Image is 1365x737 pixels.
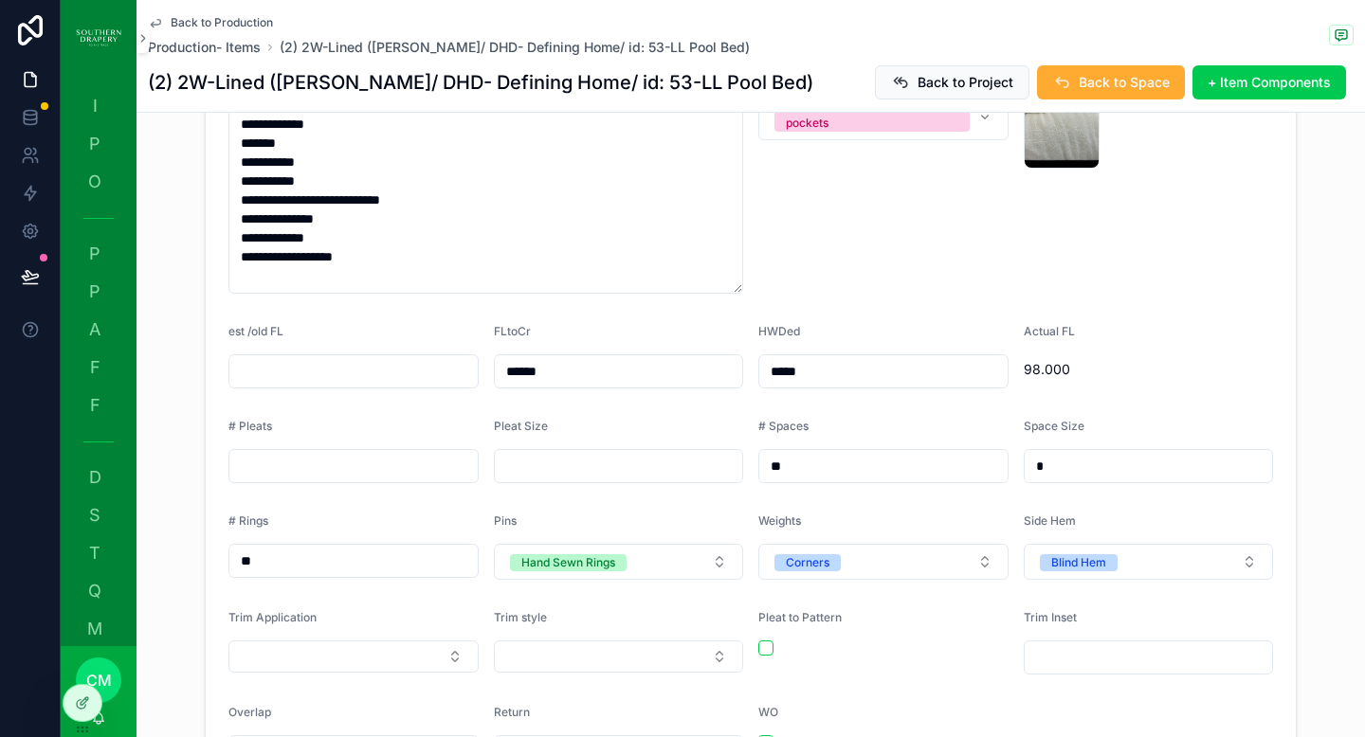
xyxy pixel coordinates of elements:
[1037,65,1185,99] button: Back to Space
[494,610,547,624] span: Trim style
[72,127,125,161] a: P
[875,65,1029,99] button: Back to Project
[85,506,104,525] span: S
[72,612,125,646] a: M
[280,38,750,57] a: (2) 2W-Lined ([PERSON_NAME]/ DHD- Defining Home/ id: 53-LL Pool Bed)
[72,498,125,532] a: S
[85,172,104,191] span: O
[758,705,778,719] span: WO
[85,396,104,415] span: F
[494,705,530,719] span: Return
[85,468,104,487] span: D
[228,705,271,719] span: Overlap
[228,640,479,673] button: Select Button
[1024,360,1274,379] span: 98.000
[148,69,813,96] h1: (2) 2W-Lined ([PERSON_NAME]/ DHD- Defining Home/ id: 53-LL Pool Bed)
[85,544,104,563] span: T
[521,554,615,571] div: Hand Sewn Rings
[72,351,125,385] a: F
[786,98,958,132] div: Flat panel -veritcal pin hook pockets
[494,544,744,580] button: Select Button
[72,574,125,608] a: Q
[86,669,112,692] span: cm
[85,135,104,153] span: P
[85,582,104,601] span: Q
[494,324,531,338] span: FLtoCr
[72,388,125,422] a: F
[85,620,104,638] span: M
[72,536,125,570] a: T
[1024,544,1274,580] button: Select Button
[85,97,104,116] span: I
[1208,73,1331,92] span: + Item Components
[72,89,125,123] a: I
[774,552,841,571] button: Unselect CORNERS
[85,244,104,263] span: P
[72,275,125,309] a: P
[228,513,268,528] span: # Rings
[76,23,121,53] img: App logo
[171,15,273,30] span: Back to Production
[61,76,136,646] div: scrollable content
[72,460,125,494] a: D
[85,282,104,301] span: P
[758,544,1009,580] button: Select Button
[758,610,842,624] span: Pleat to Pattern
[85,320,104,339] span: A
[1024,419,1084,433] span: Space Size
[758,324,800,338] span: HWDed
[1024,513,1076,528] span: Side Hem
[228,419,272,433] span: # Pleats
[918,73,1013,92] span: Back to Project
[494,513,517,528] span: Pins
[85,358,104,377] span: F
[1192,65,1346,99] button: + Item Components
[72,313,125,347] a: A
[228,324,283,338] span: est /old FL
[494,640,744,673] button: Select Button
[72,165,125,199] a: O
[1079,73,1170,92] span: Back to Space
[758,87,1009,140] button: Select Button
[786,554,829,571] div: Corners
[228,610,317,624] span: Trim Application
[72,237,125,271] a: P
[1051,554,1106,571] div: Blind Hem
[148,38,261,57] a: Production- Items
[148,15,273,30] a: Back to Production
[1024,610,1077,624] span: Trim Inset
[758,513,801,528] span: Weights
[758,419,809,433] span: # Spaces
[1024,324,1075,338] span: Actual FL
[494,419,548,433] span: Pleat Size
